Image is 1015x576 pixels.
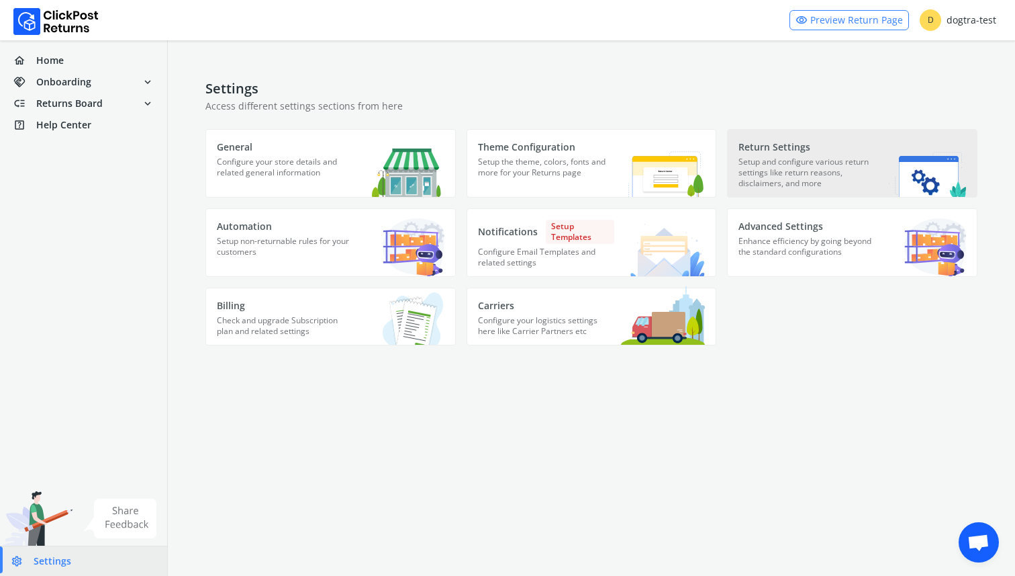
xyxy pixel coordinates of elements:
h4: Settings [205,81,977,97]
span: home [13,51,36,70]
img: share feedback [84,499,157,538]
p: Check and upgrade Subscription plan and related settings [217,315,353,345]
span: expand_more [142,94,154,113]
img: Automation [383,218,444,276]
p: Billing [217,299,353,313]
span: Home [36,54,64,67]
p: Theme Configuration [478,140,614,154]
p: General [217,140,353,154]
p: Setup the theme, colors, fonts and more for your Returns page [478,157,614,190]
p: Configure your logistics settings here like Carrier Partners etc [478,315,614,345]
p: Carriers [478,299,614,313]
span: Settings [34,554,71,568]
img: Advanced Settings [904,218,966,276]
p: Advanced Settings [738,220,875,233]
p: Automation [217,220,353,233]
span: D [920,9,941,31]
p: Configure your store details and related general information [217,157,353,190]
span: visibility [795,11,808,30]
span: Returns Board [36,97,103,110]
span: handshake [13,73,36,91]
a: help_centerHelp Center [8,116,159,134]
img: Return Settings [889,152,966,197]
span: expand_more [142,73,154,91]
span: Onboarding [36,75,91,89]
img: General [372,142,444,197]
img: Logo [13,8,99,35]
span: settings [11,552,34,571]
span: Help Center [36,118,91,132]
img: Theme Configuration [614,135,705,197]
span: help_center [13,116,36,134]
p: Configure Email Templates and related settings [478,247,614,276]
p: Return Settings [738,140,875,154]
img: Billing [362,288,444,345]
p: Setup and configure various return settings like return reasons, disclaimers, and more [738,157,875,197]
p: Access different settings sections from here [205,99,977,113]
img: Carriers [621,286,705,345]
span: Setup Templates [546,220,614,244]
span: low_priority [13,94,36,113]
p: Enhance efficiency by going beyond the standard configurations [738,236,875,270]
div: dogtra-test [920,9,996,31]
a: visibilityPreview Return Page [789,10,909,30]
p: Notifications [478,220,614,244]
img: Notifications [629,224,705,276]
a: homeHome [8,51,159,70]
p: Setup non-returnable rules for your customers [217,236,353,270]
div: Open chat [959,522,999,563]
